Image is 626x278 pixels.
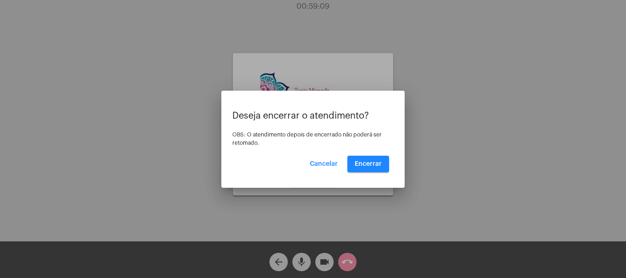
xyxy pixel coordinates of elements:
[355,161,382,167] span: Encerrar
[232,132,382,146] span: OBS: O atendimento depois de encerrado não poderá ser retomado.
[310,161,338,167] span: Cancelar
[232,111,394,121] p: Deseja encerrar o atendimento?
[347,156,389,172] button: Encerrar
[302,156,345,172] button: Cancelar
